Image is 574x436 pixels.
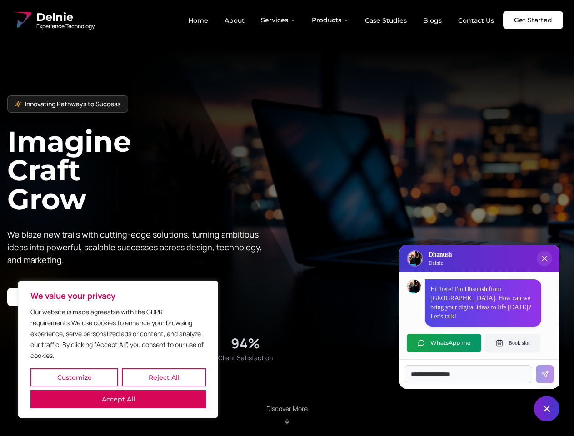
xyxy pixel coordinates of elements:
[266,404,308,413] p: Discover More
[181,11,501,29] nav: Main
[7,288,111,306] a: Start your project with us
[217,13,252,28] a: About
[30,307,206,361] p: Our website is made agreeable with the GDPR requirements.We use cookies to enhance your browsing ...
[416,13,449,28] a: Blogs
[266,404,308,425] div: Scroll to About section
[7,228,269,266] p: We blaze new trails with cutting-edge solutions, turning ambitious ideas into powerful, scalable ...
[36,10,95,25] span: Delnie
[218,353,273,362] span: Client Satisfaction
[7,127,287,213] h1: Imagine Craft Grow
[534,396,559,421] button: Close chat
[30,368,118,386] button: Customize
[36,23,95,30] span: Experience Technology
[122,368,206,386] button: Reject All
[430,285,536,321] p: Hi there! I'm Dhanush from [GEOGRAPHIC_DATA]. How can we bring your digital ideas to life [DATE]?...
[407,334,481,352] button: WhatsApp me
[503,11,563,29] a: Get Started
[429,259,452,267] p: Delnie
[358,13,414,28] a: Case Studies
[537,251,552,266] button: Close chat popup
[408,251,422,266] img: Delnie Logo
[485,334,540,352] button: Book slot
[25,99,120,109] span: Innovating Pathways to Success
[429,250,452,259] h3: Dhanush
[254,11,303,29] button: Services
[304,11,356,29] button: Products
[30,390,206,408] button: Accept All
[181,13,215,28] a: Home
[30,290,206,301] p: We value your privacy
[231,335,260,352] div: 94%
[11,9,33,31] img: Delnie Logo
[407,280,421,293] img: Dhanush
[451,13,501,28] a: Contact Us
[11,9,95,31] a: Delnie Logo Full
